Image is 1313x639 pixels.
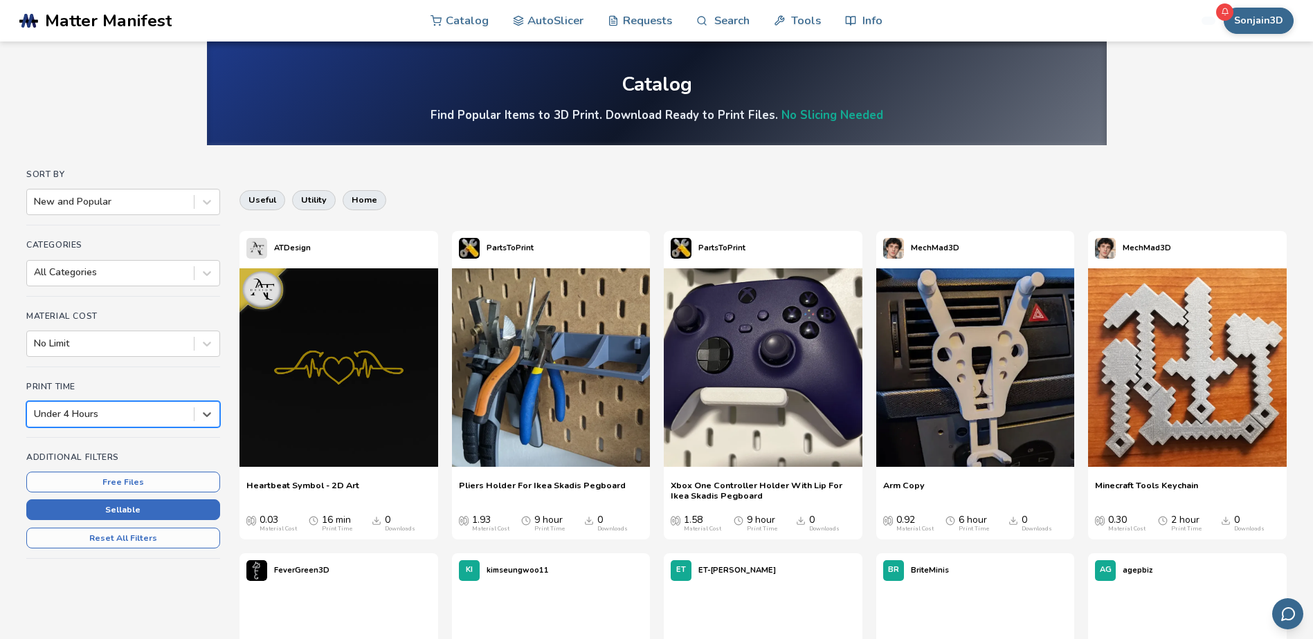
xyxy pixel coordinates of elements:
[796,515,806,526] span: Downloads
[274,563,329,577] p: FeverGreen3D
[1095,238,1116,259] img: MechMad3D's profile
[246,560,267,581] img: FeverGreen3D's profile
[1022,526,1052,532] div: Downloads
[1221,515,1231,526] span: Downloads
[239,553,336,588] a: FeverGreen3D's profileFeverGreen3D
[472,526,509,532] div: Material Cost
[1123,241,1171,255] p: MechMad3D
[385,515,415,532] div: 0
[698,563,776,577] p: ET-[PERSON_NAME]
[459,480,626,501] a: Pliers Holder For Ikea Skadis Pegboard
[521,515,531,526] span: Average Print Time
[472,515,509,532] div: 1.93
[876,231,966,266] a: MechMad3D's profileMechMad3D
[584,515,594,526] span: Downloads
[459,515,469,526] span: Average Cost
[322,526,352,532] div: Print Time
[1272,598,1303,629] button: Send feedback via email
[1008,515,1018,526] span: Downloads
[459,238,480,259] img: PartsToPrint's profile
[26,311,220,321] h4: Material Cost
[239,231,318,266] a: ATDesign's profileATDesign
[322,515,352,532] div: 16 min
[809,515,840,532] div: 0
[385,526,415,532] div: Downloads
[959,526,989,532] div: Print Time
[1158,515,1168,526] span: Average Print Time
[34,196,37,207] input: New and Popular
[246,238,267,259] img: ATDesign's profile
[487,563,549,577] p: kimseungwoo11
[1171,526,1202,532] div: Print Time
[622,74,692,95] div: Catalog
[883,515,893,526] span: Average Cost
[1108,515,1146,532] div: 0.30
[1234,515,1265,532] div: 0
[597,515,628,532] div: 0
[274,241,311,255] p: ATDesign
[698,241,745,255] p: PartsToPrint
[684,526,721,532] div: Material Cost
[1108,526,1146,532] div: Material Cost
[26,528,220,548] button: Reset All Filters
[888,566,899,575] span: BR
[534,526,565,532] div: Print Time
[1234,526,1265,532] div: Downloads
[664,231,752,266] a: PartsToPrint's profilePartsToPrint
[26,382,220,391] h4: Print Time
[883,238,904,259] img: MechMad3D's profile
[372,515,381,526] span: Downloads
[1095,480,1198,501] a: Minecraft Tools Keychain
[34,338,37,349] input: No Limit
[45,11,172,30] span: Matter Manifest
[781,107,883,123] a: No Slicing Needed
[309,515,318,526] span: Average Print Time
[431,107,883,123] h4: Find Popular Items to 3D Print. Download Ready to Print Files.
[671,515,680,526] span: Average Cost
[246,515,256,526] span: Average Cost
[959,515,989,532] div: 6 hour
[466,566,473,575] span: KI
[239,190,285,210] button: useful
[1088,231,1178,266] a: MechMad3D's profileMechMad3D
[260,526,297,532] div: Material Cost
[1171,515,1202,532] div: 2 hour
[26,240,220,250] h4: Categories
[809,526,840,532] div: Downloads
[671,480,855,501] a: Xbox One Controller Holder With Lip For Ikea Skadis Pegboard
[1224,8,1294,34] button: Sonjain3D
[945,515,955,526] span: Average Print Time
[452,231,541,266] a: PartsToPrint's profilePartsToPrint
[26,499,220,520] button: Sellable
[747,526,777,532] div: Print Time
[343,190,386,210] button: home
[1100,566,1112,575] span: AG
[1123,563,1152,577] p: agepbiz
[260,515,297,532] div: 0.03
[684,515,721,532] div: 1.58
[911,563,949,577] p: BriteMinis
[1095,515,1105,526] span: Average Cost
[747,515,777,532] div: 9 hour
[911,241,959,255] p: MechMad3D
[896,526,934,532] div: Material Cost
[597,526,628,532] div: Downloads
[676,566,686,575] span: ET
[34,267,37,278] input: All Categories
[26,169,220,179] h4: Sort By
[896,515,934,532] div: 0.92
[26,452,220,462] h4: Additional Filters
[26,472,220,492] button: Free Files
[246,480,359,501] a: Heartbeat Symbol - 2D Art
[671,238,691,259] img: PartsToPrint's profile
[1022,515,1052,532] div: 0
[883,480,925,501] a: Arm Copy
[292,190,336,210] button: utility
[734,515,743,526] span: Average Print Time
[487,241,534,255] p: PartsToPrint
